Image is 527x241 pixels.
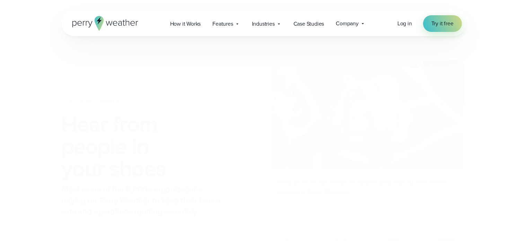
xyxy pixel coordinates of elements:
span: How it Works [170,20,201,28]
span: Log in [397,19,412,27]
span: Try it free [431,19,454,28]
span: Features [212,20,233,28]
a: Case Studies [288,17,330,31]
a: How it Works [164,17,207,31]
a: Try it free [423,15,462,32]
a: Log in [397,19,412,28]
span: Industries [252,20,275,28]
span: Case Studies [293,20,324,28]
span: Company [336,19,359,28]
